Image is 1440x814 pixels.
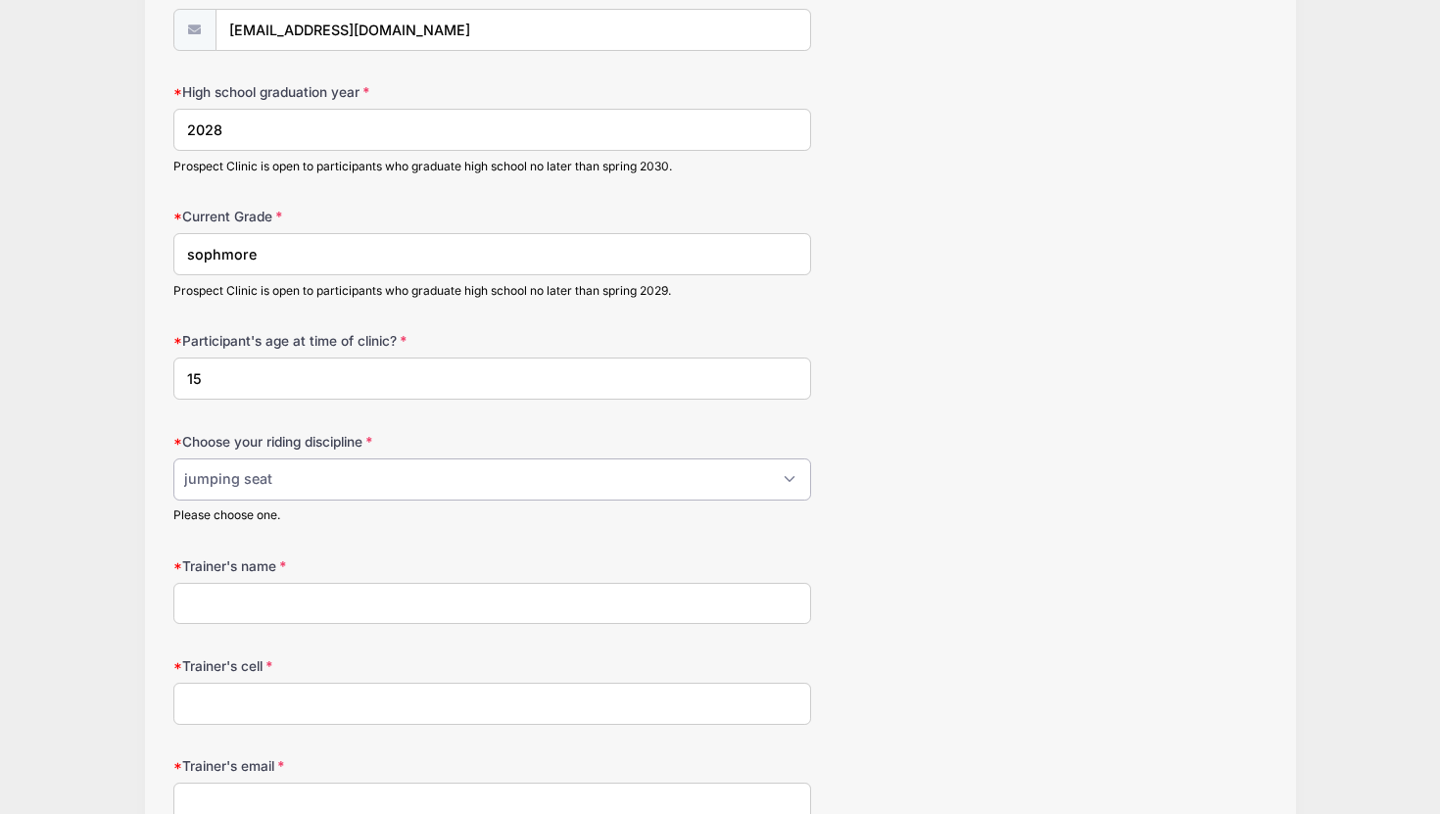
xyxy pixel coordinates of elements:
label: Current Grade [173,207,538,226]
label: Participant's age at time of clinic? [173,331,538,351]
div: Please choose one. [173,506,811,524]
div: Prospect Clinic is open to participants who graduate high school no later than spring 2030. [173,158,811,175]
label: Trainer's email [173,756,538,776]
label: Trainer's name [173,556,538,576]
input: email@email.com [216,9,811,51]
label: High school graduation year [173,82,538,102]
label: Choose your riding discipline [173,432,538,452]
div: Prospect Clinic is open to participants who graduate high school no later than spring 2029. [173,282,811,300]
label: Trainer's cell [173,656,538,676]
